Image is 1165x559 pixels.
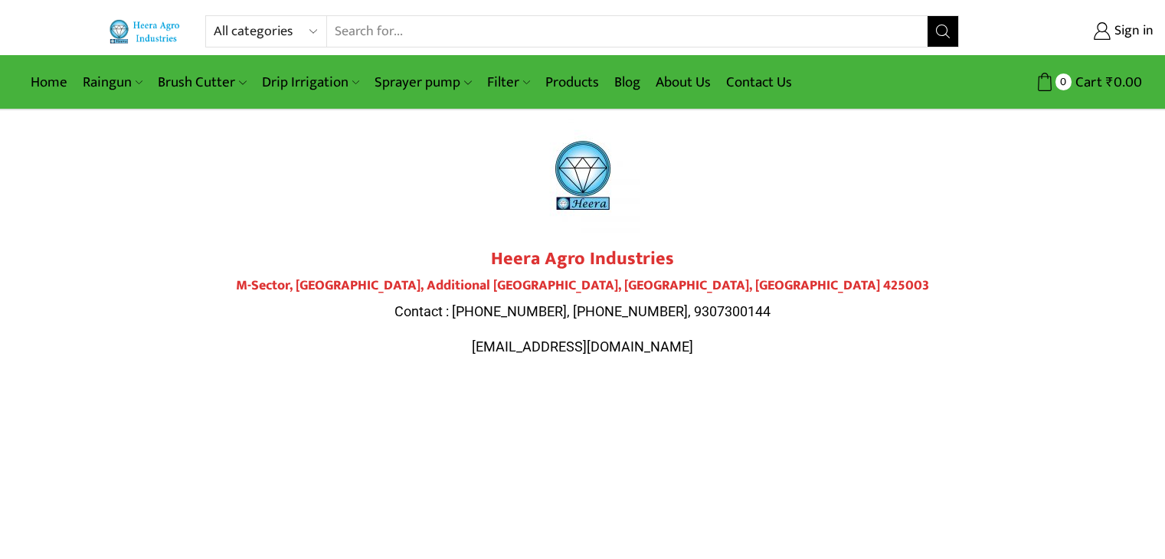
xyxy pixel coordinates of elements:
[538,64,607,100] a: Products
[1111,21,1154,41] span: Sign in
[367,64,479,100] a: Sprayer pump
[394,303,771,319] span: Contact : [PHONE_NUMBER], [PHONE_NUMBER], 9307300144
[982,18,1154,45] a: Sign in
[607,64,648,100] a: Blog
[327,16,928,47] input: Search for...
[1106,70,1114,94] span: ₹
[491,244,674,274] strong: Heera Agro Industries
[154,278,1012,295] h4: M-Sector, [GEOGRAPHIC_DATA], Additional [GEOGRAPHIC_DATA], [GEOGRAPHIC_DATA], [GEOGRAPHIC_DATA] 4...
[1072,72,1102,93] span: Cart
[472,338,693,355] span: [EMAIL_ADDRESS][DOMAIN_NAME]
[928,16,958,47] button: Search button
[75,64,150,100] a: Raingun
[974,68,1142,96] a: 0 Cart ₹0.00
[525,118,640,233] img: heera-logo-1000
[254,64,367,100] a: Drip Irrigation
[718,64,800,100] a: Contact Us
[648,64,718,100] a: About Us
[23,64,75,100] a: Home
[150,64,254,100] a: Brush Cutter
[1055,74,1072,90] span: 0
[1106,70,1142,94] bdi: 0.00
[479,64,538,100] a: Filter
